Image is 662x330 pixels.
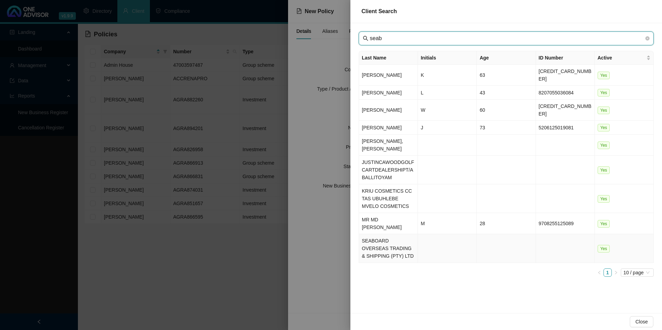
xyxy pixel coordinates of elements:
[604,269,611,276] a: 1
[603,268,612,277] li: 1
[536,100,595,121] td: [CREDIT_CARD_NUMBER]
[480,72,485,78] span: 63
[635,318,648,326] span: Close
[624,269,651,276] span: 10 / page
[536,51,595,65] th: ID Number
[612,268,620,277] button: right
[418,51,477,65] th: Initials
[370,34,644,43] input: Last Name
[598,54,645,62] span: Active
[480,221,485,226] span: 28
[359,156,418,184] td: JUSTINCAWOODGOLFCARTDEALERSHIPT/ABALLITOYAM
[621,268,654,277] div: Page Size
[359,135,418,156] td: [PERSON_NAME], [PERSON_NAME]
[598,89,610,97] span: Yes
[359,51,418,65] th: Last Name
[595,268,603,277] li: Previous Page
[598,141,610,149] span: Yes
[595,51,654,65] th: Active
[418,65,477,86] td: K
[418,100,477,121] td: W
[480,90,485,95] span: 43
[480,107,485,113] span: 60
[418,213,477,234] td: M
[361,8,397,14] span: Client Search
[612,268,620,277] li: Next Page
[359,234,418,263] td: SEABOARD OVERSEAS TRADING & SHIPPING (PTY) LTD
[418,86,477,100] td: L
[359,100,418,121] td: [PERSON_NAME]
[418,121,477,135] td: J
[359,65,418,86] td: [PERSON_NAME]
[614,271,618,275] span: right
[359,121,418,135] td: [PERSON_NAME]
[645,36,650,40] span: close-circle
[598,195,610,203] span: Yes
[598,166,610,174] span: Yes
[630,316,653,327] button: Close
[536,86,595,100] td: 8207055036084
[598,72,610,79] span: Yes
[645,35,650,42] span: close-circle
[359,213,418,234] td: MR MD [PERSON_NAME]
[359,184,418,213] td: KRIU COSMETICS CC TAS UBUHLEBE MVELO COSMETICS
[597,271,601,275] span: left
[598,245,610,253] span: Yes
[536,121,595,135] td: 5206125019081
[598,220,610,228] span: Yes
[598,107,610,114] span: Yes
[480,125,485,130] span: 73
[363,36,368,41] span: search
[598,124,610,131] span: Yes
[477,51,536,65] th: Age
[595,268,603,277] button: left
[536,65,595,86] td: [CREDIT_CARD_NUMBER]
[536,213,595,234] td: 9708255125089
[359,86,418,100] td: [PERSON_NAME]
